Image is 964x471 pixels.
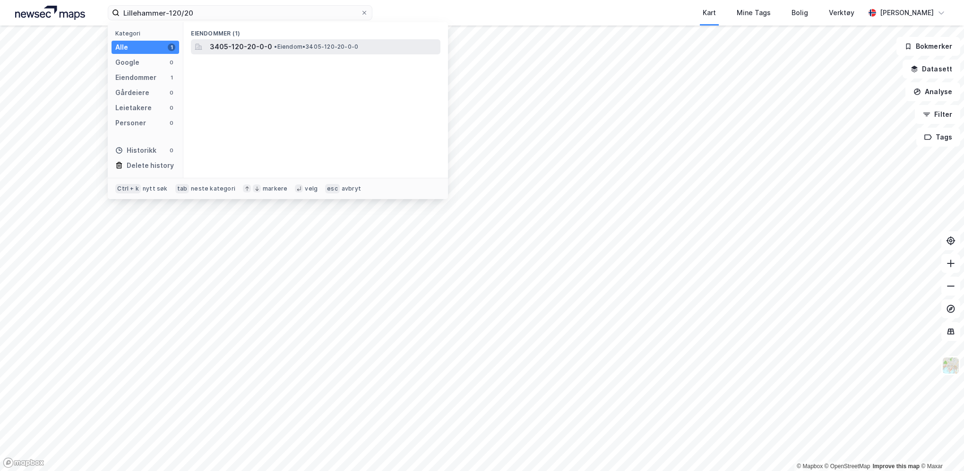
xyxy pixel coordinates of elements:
div: Eiendommer (1) [183,22,448,39]
div: Google [115,57,139,68]
span: 3405-120-20-0-0 [210,41,272,52]
div: Historikk [115,145,156,156]
div: 0 [168,119,175,127]
button: Bokmerker [896,37,960,56]
div: Kontrollprogram for chat [917,426,964,471]
div: esc [325,184,340,193]
div: 0 [168,147,175,154]
div: Bolig [792,7,808,18]
div: velg [305,185,318,192]
a: Mapbox [797,463,823,470]
img: logo.a4113a55bc3d86da70a041830d287a7e.svg [15,6,85,20]
a: Mapbox homepage [3,457,44,468]
a: OpenStreetMap [825,463,870,470]
div: Personer [115,117,146,129]
div: Mine Tags [737,7,771,18]
span: Eiendom • 3405-120-20-0-0 [274,43,358,51]
div: Leietakere [115,102,152,113]
div: Eiendommer [115,72,156,83]
div: 1 [168,44,175,51]
div: Gårdeiere [115,87,149,98]
div: nytt søk [143,185,168,192]
iframe: Chat Widget [917,426,964,471]
button: Tags [916,128,960,147]
div: Ctrl + k [115,184,141,193]
div: Verktøy [829,7,854,18]
div: Alle [115,42,128,53]
div: avbryt [342,185,361,192]
div: Delete history [127,160,174,171]
div: [PERSON_NAME] [880,7,934,18]
div: 1 [168,74,175,81]
button: Datasett [903,60,960,78]
div: markere [263,185,287,192]
div: tab [175,184,189,193]
input: Søk på adresse, matrikkel, gårdeiere, leietakere eller personer [120,6,361,20]
div: neste kategori [191,185,235,192]
a: Improve this map [873,463,920,470]
img: Z [942,357,960,375]
div: Kart [703,7,716,18]
div: 0 [168,89,175,96]
div: 0 [168,104,175,112]
span: • [274,43,277,50]
button: Analyse [905,82,960,101]
button: Filter [915,105,960,124]
div: Kategori [115,30,179,37]
div: 0 [168,59,175,66]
